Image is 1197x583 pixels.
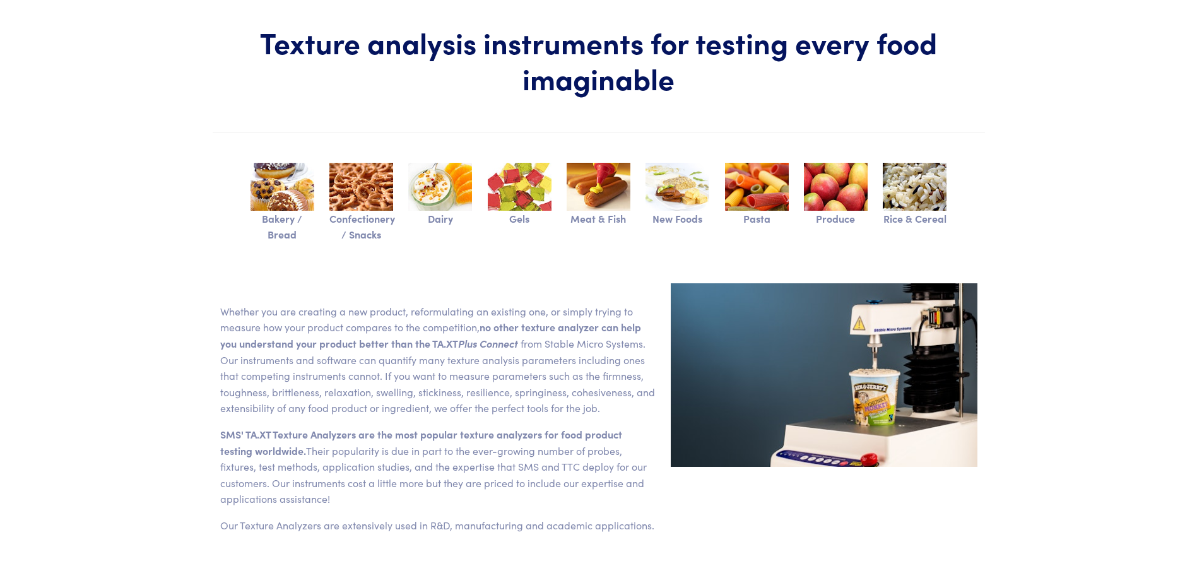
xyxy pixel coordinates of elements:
p: New Foods [646,211,709,227]
h1: Texture analysis instruments for testing every food imaginable [251,24,947,97]
img: meat-fish.jpg [567,163,630,211]
a: Dairy [408,177,472,227]
img: rice-cereal.jpg [883,163,946,211]
img: bakery-bread.jpg [251,163,314,211]
p: Whether you are creating a new product, reformulating an existing one, or simply trying to measur... [220,303,656,416]
img: gels.jpg [488,163,551,211]
p: Produce [804,211,868,227]
img: dairy.jpg [408,163,472,211]
img: pasta.jpg [725,163,789,211]
p: Dairy [408,211,472,227]
p: Rice & Cereal [883,211,946,227]
a: Produce [804,177,868,227]
a: Gels [488,177,551,227]
a: Bakery / Bread [251,177,314,243]
img: alternativeproteins.jpg [646,163,709,211]
span: Plus Connect [458,336,518,350]
p: Bakery / Bread [251,211,314,243]
a: Pasta [725,177,789,227]
img: produce.jpg [804,163,868,211]
a: Meat & Fish [567,177,630,227]
p: Our Texture Analyzers are extensively used in R&D, manufacturing and academic applications. [220,517,656,534]
strong: SMS' TA.XT Texture Analyzers are the most popular texture analyzers for food product testing worl... [220,427,622,457]
p: Confectionery / Snacks [329,211,393,243]
strong: no other texture analyzer can help you understand your product better than the TA.XT [220,320,641,350]
img: sweets-snacks.jpg [329,163,393,211]
p: Pasta [725,211,789,227]
p: Gels [488,211,551,227]
a: New Foods [646,177,709,227]
p: Their popularity is due in part to the ever-growing number of probes, fixtures, test methods, app... [220,427,656,507]
p: Meat & Fish [567,211,630,227]
a: Confectionery / Snacks [329,177,393,243]
a: Rice & Cereal [883,177,946,227]
img: marquee-dairy-v1.1.jpg [671,283,977,468]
